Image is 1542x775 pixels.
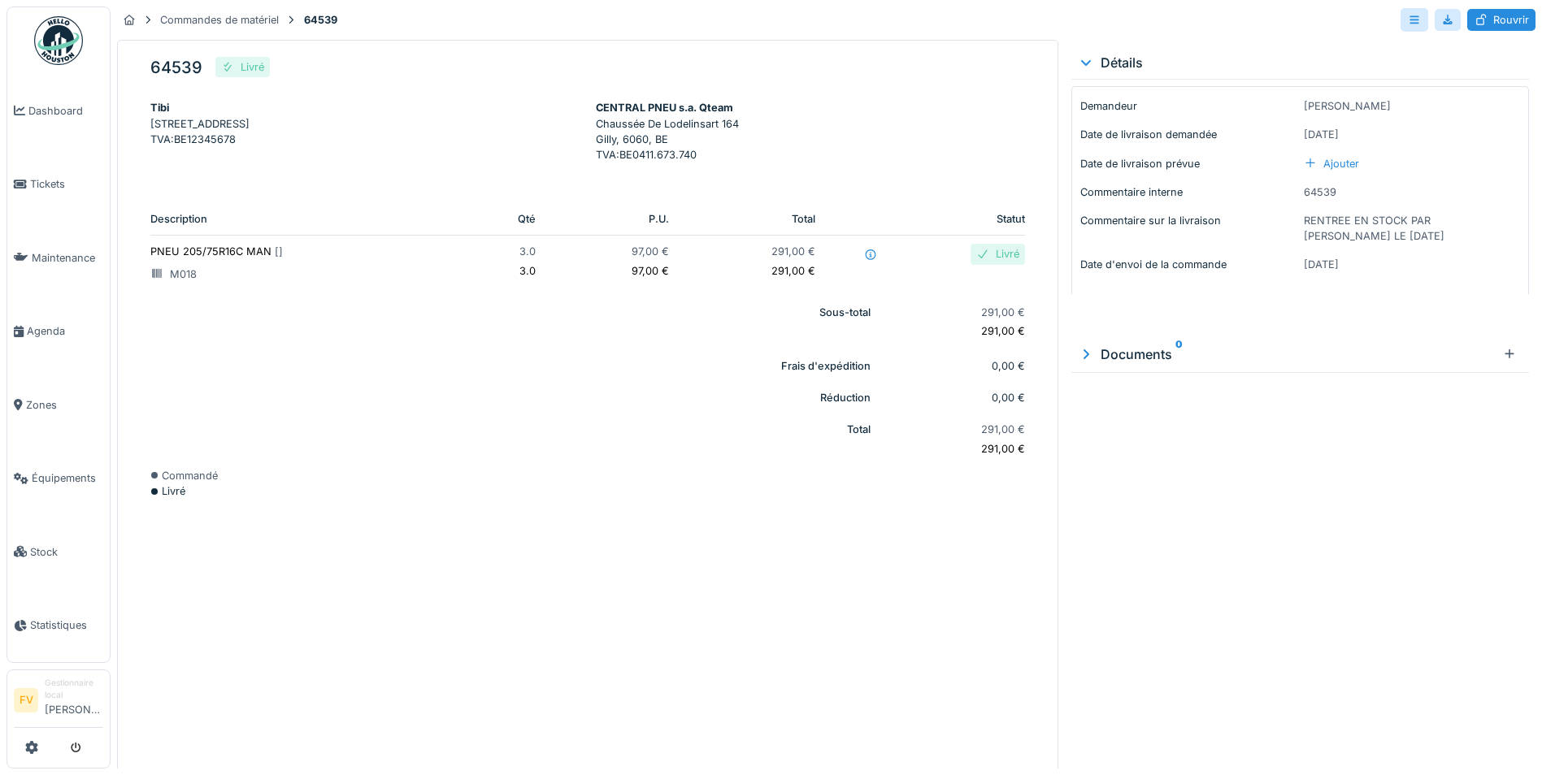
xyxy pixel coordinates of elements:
div: Livré [150,483,1025,499]
p: [PERSON_NAME] [1304,98,1521,114]
div: Gestionnaire local [45,677,103,702]
a: Tickets [7,148,110,222]
p: RENTREE EN STOCK PAR [PERSON_NAME] LE [DATE] [1304,213,1521,244]
p: 97,00 € [562,244,669,259]
div: Documents [1078,344,1496,364]
a: FV Gestionnaire local[PERSON_NAME] [14,677,103,728]
p: 291,00 € [695,263,816,279]
a: Stock [7,515,110,589]
p: M018 [150,266,443,282]
th: Qté [456,203,548,236]
p: 291,00 € [897,305,1025,320]
div: Tibi [150,100,580,115]
h5: 64539 [150,58,202,77]
sup: 0 [1175,344,1183,364]
strong: 64539 [298,12,344,28]
p: Demandeur [1080,98,1297,114]
div: Rouvrir [1467,9,1535,31]
p: [STREET_ADDRESS] [150,116,580,132]
p: Date de livraison demandée [1080,127,1297,142]
div: CENTRAL PNEU s.a. Qteam [596,100,1025,115]
p: Commentaire interne [1080,184,1297,200]
span: Maintenance [32,250,103,266]
p: 291,00 € [695,244,816,259]
p: Date d'envoi de la commande [1080,257,1297,272]
span: Tickets [30,176,103,192]
p: Commentaire sur la livraison [1080,213,1297,244]
td: 0,00 € [884,350,1025,382]
th: Réduction [150,382,884,413]
div: Détails [1078,53,1522,72]
a: Dashboard [7,74,110,148]
th: Total [682,203,829,236]
th: Sous-total [150,297,884,350]
div: Ajouter [1304,156,1359,171]
a: Zones [7,368,110,442]
span: Statistiques [30,617,103,633]
p: TVA : BE0411.673.740 [596,147,1025,162]
th: Frais d'expédition [150,350,884,382]
a: Équipements [7,442,110,516]
div: Livré [241,59,264,75]
span: Zones [26,397,103,413]
p: [DATE] [1304,127,1521,142]
p: 291,00 € [897,422,1025,437]
p: 3.0 [469,263,535,279]
div: Commandé [150,468,1025,483]
li: [PERSON_NAME] [45,677,103,724]
p: 64539 [1304,184,1521,200]
p: Date de livraison prévue [1080,156,1297,171]
span: Équipements [32,470,103,486]
th: Statut [884,203,1025,236]
p: TVA : BE12345678 [150,132,580,147]
span: [ ] [275,245,283,258]
p: PNEU 205/75R16C MAN [150,244,443,259]
li: FV [14,688,38,712]
a: Maintenance [7,221,110,295]
th: P.U. [549,203,682,236]
p: Chaussée De Lodelinsart 164 Gilly, 6060, BE [596,116,1025,147]
img: Badge_color-CXgf-gQk.svg [34,16,83,65]
span: Stock [30,544,103,560]
a: Agenda [7,295,110,369]
p: [DATE] [1304,257,1521,272]
span: Dashboard [28,103,103,119]
p: 291,00 € [897,441,1025,457]
td: 0,00 € [884,382,1025,413]
div: Commandes de matériel [160,12,279,28]
th: Total [150,413,884,467]
th: Description [150,203,456,236]
p: 97,00 € [562,263,669,279]
p: 3.0 [469,244,535,259]
div: Livré [996,246,1019,262]
p: 291,00 € [897,323,1025,339]
a: Statistiques [7,589,110,663]
span: Agenda [27,323,103,339]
